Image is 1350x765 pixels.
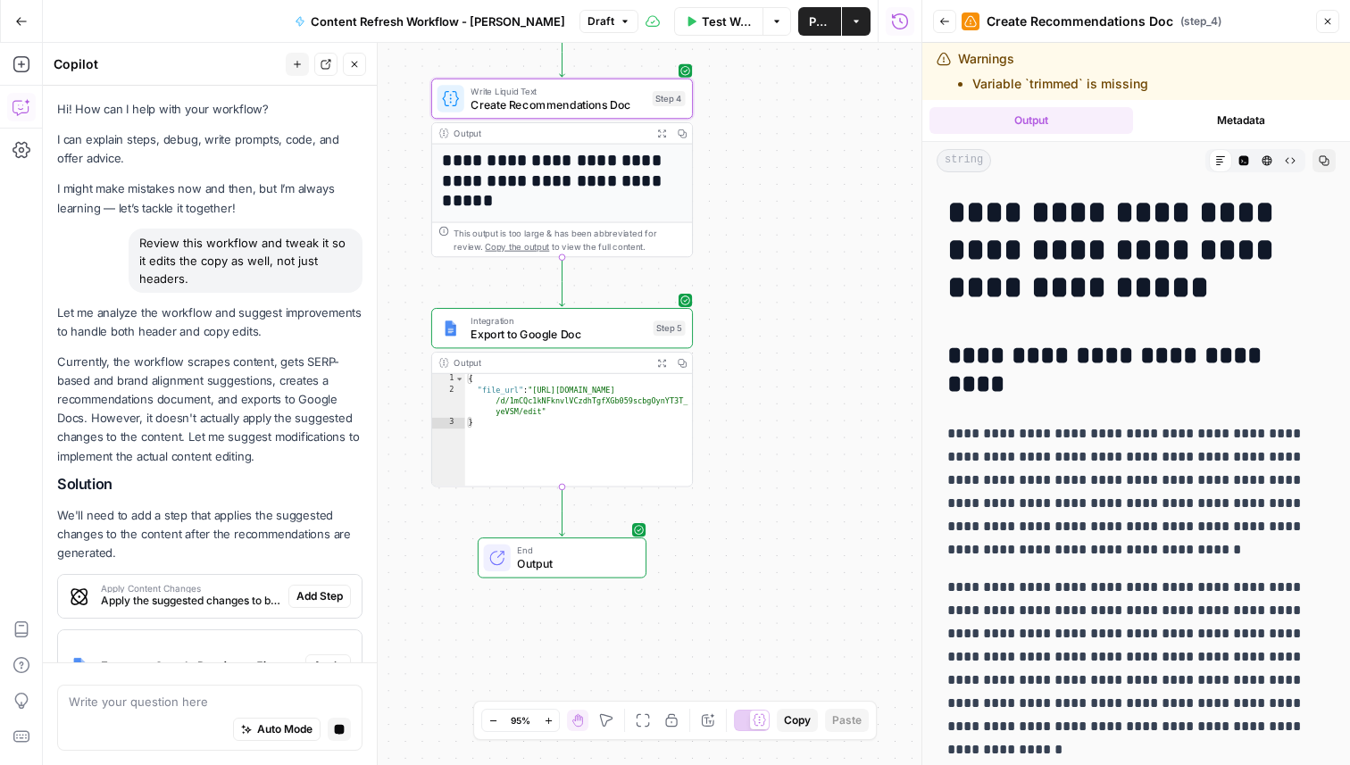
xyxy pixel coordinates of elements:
button: Paste [825,709,869,732]
button: Draft [579,10,638,33]
span: Auto Mode [257,721,312,737]
p: Hi! How can I help with your workflow? [57,100,362,119]
span: Copy the output [485,241,549,251]
div: 3 [432,418,465,428]
img: Instagram%20post%20-%201%201.png [442,320,459,337]
button: Add Step [288,585,351,608]
div: 1 [432,374,465,385]
span: Integration [471,314,646,328]
div: 2 [432,385,465,418]
img: Instagram%20post%20-%201%201.png [65,652,94,680]
span: Export to Google Doc [471,326,646,343]
p: Currently, the workflow scrapes content, gets SERP-based and brand alignment suggestions, creates... [57,353,362,466]
span: 95% [511,713,530,728]
span: string [937,149,991,172]
div: IntegrationExport to Google DocStep 5Output{ "file_url":"[URL][DOMAIN_NAME] /d/1mCQc1kNFknvlVCzdh... [431,308,693,486]
span: End [517,544,632,557]
span: Write Liquid Text [471,84,646,97]
span: Draft [587,13,614,29]
g: Edge from step_5 to end [560,486,565,536]
button: Test Workflow [674,7,762,36]
button: Content Refresh Workflow - [PERSON_NAME] [284,7,576,36]
span: Paste [832,712,862,728]
p: Let me analyze the workflow and suggest improvements to handle both header and copy edits. [57,304,362,341]
div: This output is too large & has been abbreviated for review. to view the full content. [454,226,685,253]
div: Step 5 [654,320,686,336]
div: EndOutput [431,537,693,578]
span: Output [517,555,632,572]
button: Publish [798,7,841,36]
button: Metadata [1140,107,1344,134]
span: Apply [313,658,343,674]
span: Apply Content Changes [101,584,281,593]
span: Apply the suggested changes to both headers and body content [101,593,281,609]
span: Add Step [296,588,343,604]
div: Review this workflow and tweak it so it edits the copy as well, not just headers. [129,229,362,293]
div: Output [454,356,646,370]
span: Create Recommendations Doc [987,12,1173,30]
span: Toggle code folding, rows 1 through 3 [454,374,463,385]
div: Warnings [958,50,1148,93]
p: I can explain steps, debug, write prompts, code, and offer advice. [57,130,362,168]
div: Step 4 [653,91,686,106]
span: Publish [809,12,830,30]
g: Edge from step_2 to step_4 [560,28,565,77]
h2: Solution [57,476,362,493]
button: Output [929,107,1133,134]
button: Apply [305,654,351,678]
div: Output [454,127,646,140]
li: Variable `trimmed` is missing [972,75,1148,93]
span: Test Workflow [702,12,752,30]
span: Copy [784,712,811,728]
div: Copilot [54,55,280,73]
g: Edge from step_4 to step_5 [560,257,565,306]
span: Create Recommendations Doc [471,96,646,113]
span: ( step_4 ) [1180,13,1221,29]
p: I might make mistakes now and then, but I’m always learning — let’s tackle it together! [57,179,362,217]
p: We'll need to add a step that applies the suggested changes to the content after the recommendati... [57,506,362,562]
button: Copy [777,709,818,732]
span: Export to Google Doc (step_5) [101,657,298,675]
button: Auto Mode [233,718,321,741]
span: Content Refresh Workflow - [PERSON_NAME] [311,12,565,30]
